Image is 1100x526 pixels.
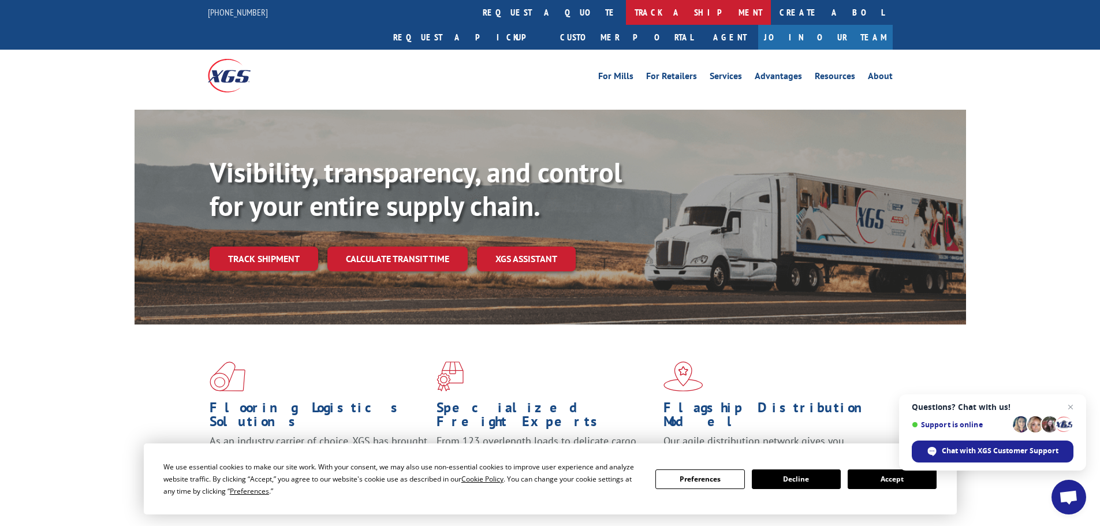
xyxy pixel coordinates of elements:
h1: Flagship Distribution Model [663,401,882,434]
a: Calculate transit time [327,247,468,271]
a: XGS ASSISTANT [477,247,576,271]
p: From 123 overlength loads to delicate cargo, our experienced staff knows the best way to move you... [437,434,655,486]
a: About [868,72,893,84]
img: xgs-icon-total-supply-chain-intelligence-red [210,361,245,391]
div: Cookie Consent Prompt [144,443,957,514]
a: For Mills [598,72,633,84]
img: xgs-icon-flagship-distribution-model-red [663,361,703,391]
h1: Flooring Logistics Solutions [210,401,428,434]
a: Services [710,72,742,84]
a: Request a pickup [385,25,551,50]
a: Track shipment [210,247,318,271]
span: Preferences [230,486,269,496]
span: Our agile distribution network gives you nationwide inventory management on demand. [663,434,876,461]
a: Resources [815,72,855,84]
b: Visibility, transparency, and control for your entire supply chain. [210,154,622,223]
a: Customer Portal [551,25,702,50]
span: Chat with XGS Customer Support [942,446,1058,456]
a: Join Our Team [758,25,893,50]
span: Questions? Chat with us! [912,402,1073,412]
img: xgs-icon-focused-on-flooring-red [437,361,464,391]
a: [PHONE_NUMBER] [208,6,268,18]
a: For Retailers [646,72,697,84]
a: Agent [702,25,758,50]
button: Decline [752,469,841,489]
div: We use essential cookies to make our site work. With your consent, we may also use non-essential ... [163,461,642,497]
span: Close chat [1064,400,1077,414]
a: Advantages [755,72,802,84]
span: Cookie Policy [461,474,504,484]
div: Chat with XGS Customer Support [912,441,1073,462]
button: Accept [848,469,937,489]
button: Preferences [655,469,744,489]
h1: Specialized Freight Experts [437,401,655,434]
span: As an industry carrier of choice, XGS has brought innovation and dedication to flooring logistics... [210,434,427,475]
div: Open chat [1051,480,1086,514]
span: Support is online [912,420,1009,429]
